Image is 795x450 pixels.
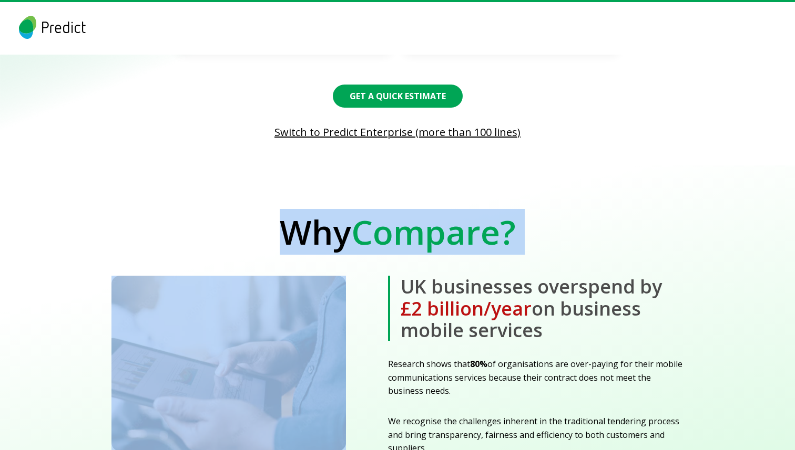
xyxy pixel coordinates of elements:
[401,296,532,321] span: £2 billion/year
[388,276,684,341] b: UK businesses overspend by on business mobile services
[470,358,487,370] strong: 80%
[333,85,463,108] button: Get a Quick Estimate
[17,16,88,39] img: logo
[351,209,516,255] span: Compare?
[388,358,684,398] p: Research shows that of organisations are over-paying for their mobile communications services bec...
